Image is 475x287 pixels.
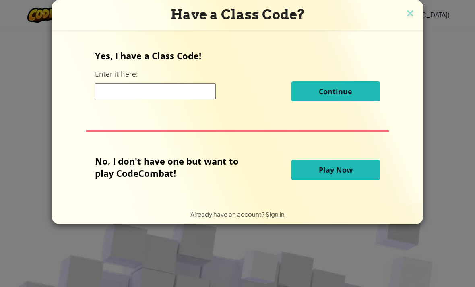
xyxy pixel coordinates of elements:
p: Yes, I have a Class Code! [95,50,380,62]
span: Continue [319,87,352,96]
label: Enter it here: [95,69,138,79]
span: Play Now [319,165,353,175]
button: Play Now [291,160,380,180]
a: Sign in [266,210,285,218]
span: Have a Class Code? [171,6,305,23]
span: Already have an account? [190,210,266,218]
button: Continue [291,81,380,101]
p: No, I don't have one but want to play CodeCombat! [95,155,251,179]
img: close icon [405,8,415,20]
